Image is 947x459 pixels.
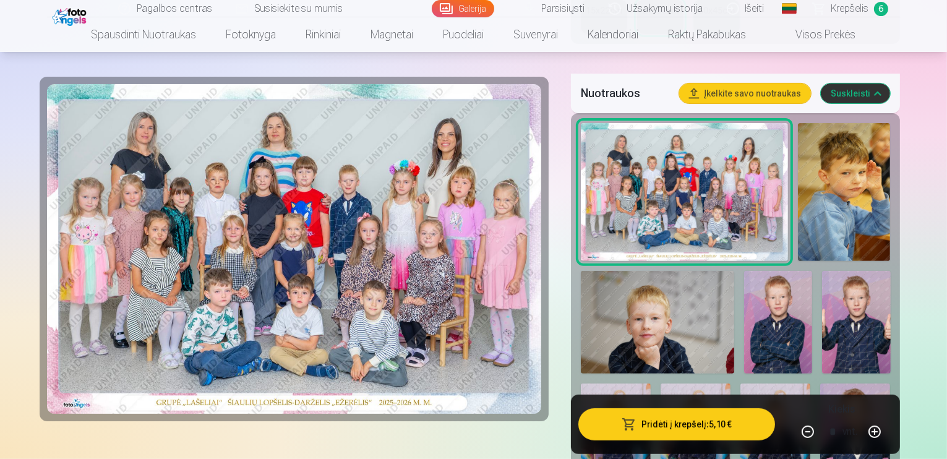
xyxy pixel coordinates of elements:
button: Suskleisti [821,84,890,103]
button: Įkelkite savo nuotraukas [679,84,811,103]
div: vnt. [842,417,857,447]
a: Visos prekės [761,17,871,52]
a: Puodeliai [429,17,499,52]
h5: Kiekis [828,402,855,417]
a: Kalendoriai [573,17,654,52]
a: Fotoknyga [212,17,291,52]
h5: Nuotraukos [581,85,670,102]
span: 6 [874,2,888,16]
img: /fa2 [52,5,90,26]
a: Spausdinti nuotraukas [77,17,212,52]
a: Suvenyrai [499,17,573,52]
a: Magnetai [356,17,429,52]
a: Rinkiniai [291,17,356,52]
button: Pridėti į krepšelį:5,10 € [578,408,776,440]
a: Raktų pakabukas [654,17,761,52]
span: Krepšelis [831,1,869,16]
